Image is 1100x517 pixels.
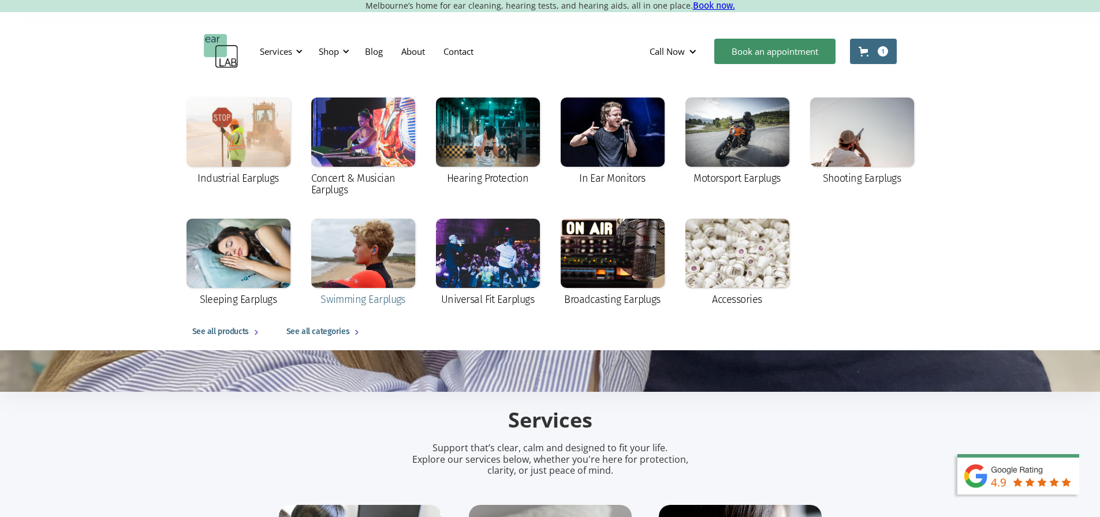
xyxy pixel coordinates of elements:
a: Sleeping Earplugs [181,213,296,313]
div: Universal Fit Earplugs [441,294,534,305]
div: See all categories [286,325,349,339]
div: Services [253,34,306,69]
div: Concert & Musician Earplugs [311,173,415,196]
a: Shooting Earplugs [804,92,920,192]
div: Shooting Earplugs [823,173,901,184]
a: home [204,34,238,69]
a: Accessories [680,213,795,313]
div: Services [260,46,292,57]
a: About [392,35,434,68]
div: Industrial Earplugs [197,173,279,184]
div: Sleeping Earplugs [200,294,277,305]
div: Call Now [640,34,709,69]
a: Book an appointment [714,39,836,64]
div: Motorsport Earplugs [693,173,781,184]
div: Broadcasting Earplugs [564,294,661,305]
div: Shop [319,46,339,57]
h2: Services [279,407,822,434]
a: In Ear Monitors [555,92,670,192]
a: Hearing Protection [430,92,546,192]
div: See all products [192,325,249,339]
a: Open cart containing 1 items [850,39,897,64]
a: Motorsport Earplugs [680,92,795,192]
a: Universal Fit Earplugs [430,213,546,313]
a: See all categories [275,313,375,350]
p: Support that’s clear, calm and designed to fit your life. Explore our services below, whether you... [397,443,703,476]
a: Blog [356,35,392,68]
div: Shop [312,34,353,69]
a: See all products [181,313,275,350]
a: Concert & Musician Earplugs [305,92,421,204]
div: Accessories [712,294,762,305]
a: Contact [434,35,483,68]
a: Swimming Earplugs [305,213,421,313]
div: In Ear Monitors [579,173,646,184]
div: Call Now [650,46,685,57]
a: Industrial Earplugs [181,92,296,192]
div: Hearing Protection [447,173,528,184]
div: Swimming Earplugs [320,294,405,305]
div: 1 [878,46,888,57]
a: Broadcasting Earplugs [555,213,670,313]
